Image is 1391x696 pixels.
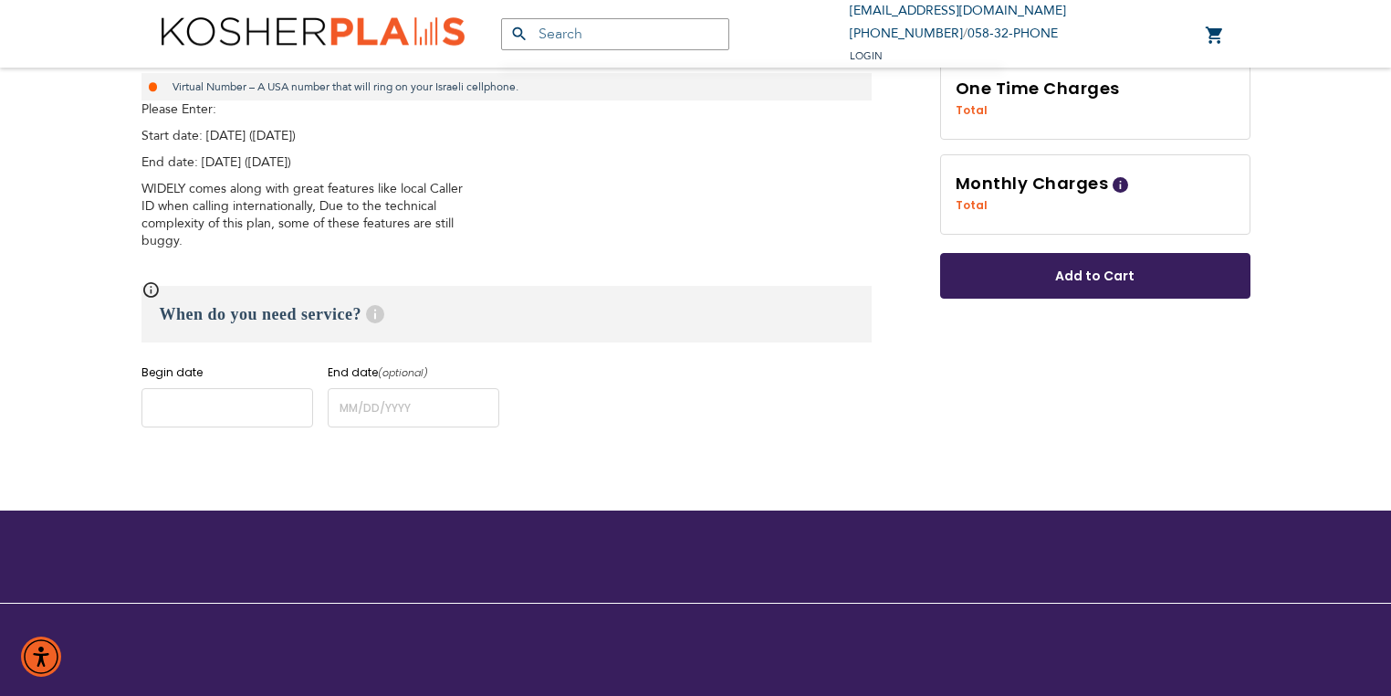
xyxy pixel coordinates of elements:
[328,364,499,381] label: End date
[850,25,963,42] a: [PHONE_NUMBER]
[956,172,1109,195] span: Monthly Charges
[956,197,988,214] span: Total
[141,127,872,144] p: Start date: [DATE] ([DATE])
[850,49,883,63] span: Login
[1000,267,1190,286] span: Add to Cart
[956,75,1235,102] h3: One Time Charges
[141,180,872,249] p: WIDELY comes along with great features like local Caller ID when calling internationally, Due to ...
[501,18,729,50] input: Search
[967,25,1058,42] a: 058-32-PHONE
[162,17,465,51] img: Kosher Plans
[141,153,872,171] p: End date: [DATE] ([DATE])
[956,102,988,119] span: Total
[141,100,872,118] p: Please Enter:
[850,23,1066,46] li: /
[141,73,872,100] li: Virtual Number – A USA number that will ring on your Israeli cellphone.
[1113,177,1128,193] span: Help
[21,637,61,677] div: Accessibility Menu
[141,286,872,343] h3: When do you need service?
[141,364,313,381] label: Begin date
[366,305,384,323] span: Help
[378,365,428,380] i: (optional)
[940,253,1250,299] button: Add to Cart
[328,388,499,427] input: MM/DD/YYYY
[141,388,313,427] input: MM/DD/YYYY
[850,2,1066,19] a: [EMAIL_ADDRESS][DOMAIN_NAME]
